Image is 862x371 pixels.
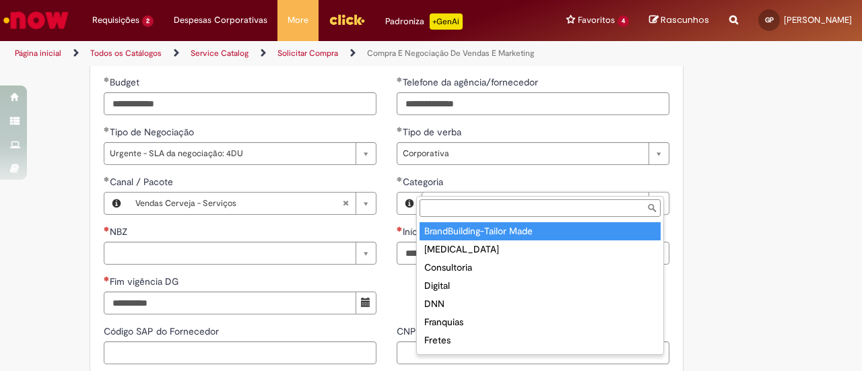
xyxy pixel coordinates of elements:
[420,222,661,240] div: BrandBuilding-Tailor Made
[420,349,661,368] div: Influencers
[420,331,661,349] div: Fretes
[417,220,663,354] ul: Categoria
[420,295,661,313] div: DNN
[420,259,661,277] div: Consultoria
[420,277,661,295] div: Digital
[420,313,661,331] div: Franquias
[420,240,661,259] div: [MEDICAL_DATA]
